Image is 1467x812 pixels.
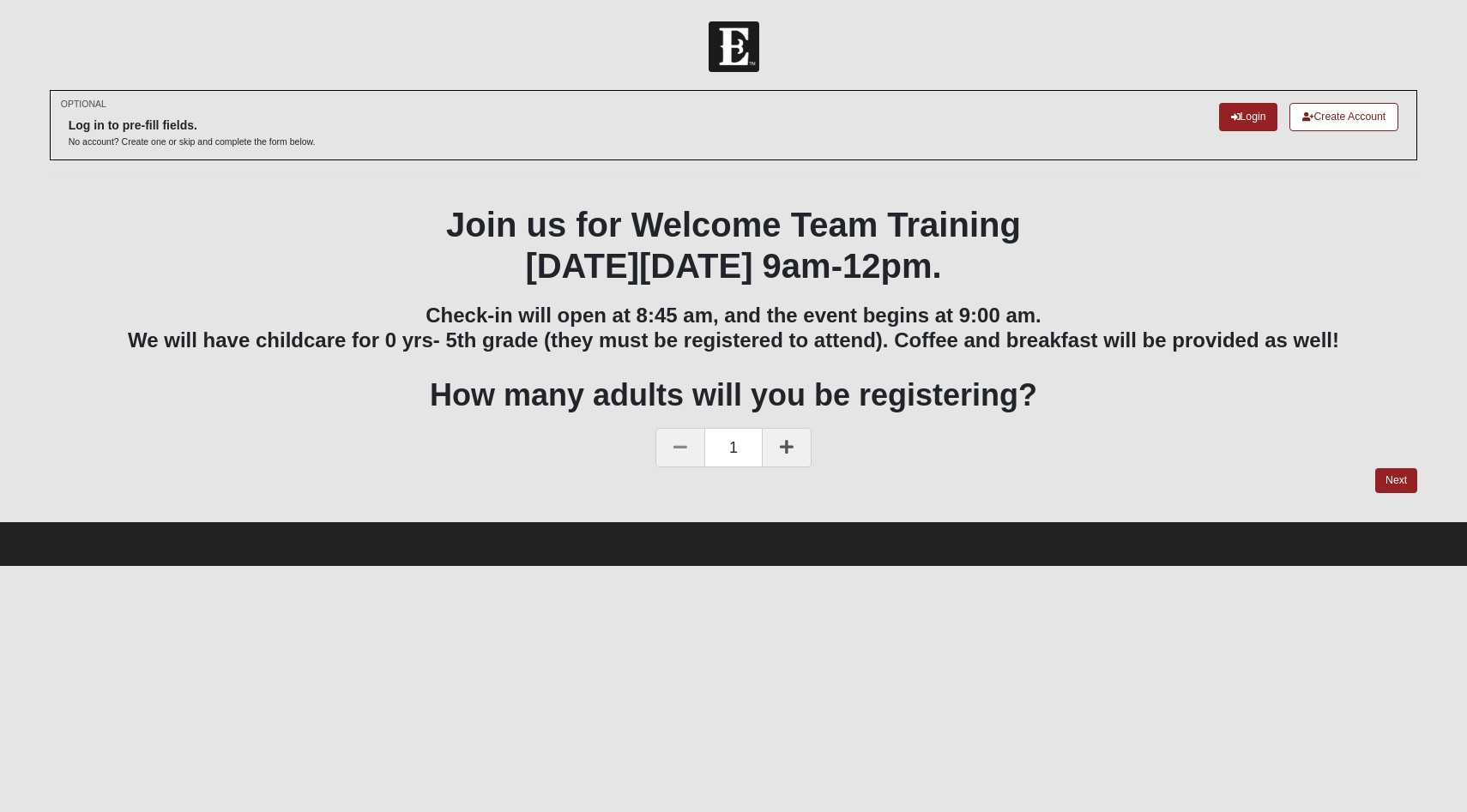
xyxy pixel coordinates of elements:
[61,98,106,111] small: OPTIONAL
[69,118,316,133] h6: Log in to pre-fill fields.
[1289,103,1398,131] a: Create Account
[50,376,1418,413] h1: How many adults will you be registering?
[1375,468,1417,493] a: Next
[1219,103,1278,131] a: Login
[709,21,759,72] img: Church of Eleven22 Logo
[426,304,1041,327] span: Check-in will open at 8:45 am, and the event begins at 9:00 am.
[446,206,1021,285] b: Join us for Welcome Team Training [DATE][DATE] 9am-12pm.
[705,428,762,467] span: 1
[128,328,1339,352] span: We will have childcare for 0 yrs- 5th grade (they must be registered to attend). Coffee and break...
[69,135,316,148] p: No account? Create one or skip and complete the form below.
